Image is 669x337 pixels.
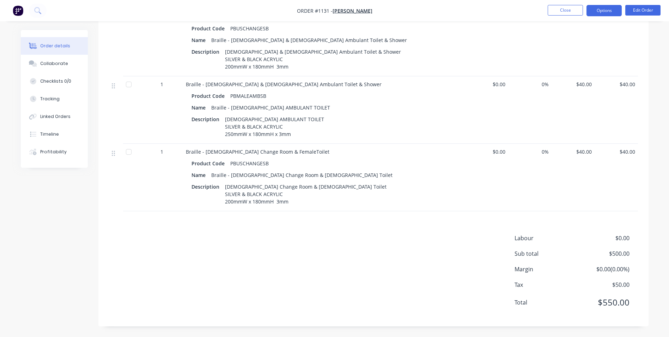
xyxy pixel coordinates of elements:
button: Close [548,5,583,16]
button: Edit Order [625,5,661,16]
span: $50.00 [577,280,629,289]
div: Profitability [40,149,67,155]
button: Profitability [21,143,88,161]
span: Total [515,298,577,307]
span: Sub total [515,249,577,258]
button: Tracking [21,90,88,108]
div: PBUSCHANGESB [227,23,272,34]
span: 0% [511,148,549,155]
span: 1 [160,81,163,88]
span: Braille - [DEMOGRAPHIC_DATA] Change Room & FemaleToilet [186,148,329,155]
img: Factory [13,5,23,16]
button: Collaborate [21,55,88,72]
span: $0.00 [577,234,629,242]
div: [DEMOGRAPHIC_DATA] AMBULANT TOILET SILVER & BLACK ACRYLIC 250mmW x 180mmH x 3mm [222,114,330,139]
div: Description [191,47,222,57]
span: $0.00 ( 0.00 %) [577,265,629,273]
span: $40.00 [554,81,592,88]
div: Checklists 0/0 [40,78,71,84]
div: Product Code [191,91,227,101]
span: $0.00 [468,148,506,155]
span: $40.00 [597,148,635,155]
div: [DEMOGRAPHIC_DATA] & [DEMOGRAPHIC_DATA] Ambulant Toilet & Shower SILVER & BLACK ACRYLIC 200mmW x ... [222,47,404,72]
div: Name [191,170,208,180]
div: Order details [40,43,70,49]
span: Margin [515,265,577,273]
span: $550.00 [577,296,629,309]
a: [PERSON_NAME] [333,7,372,14]
button: Options [586,5,622,16]
div: Linked Orders [40,113,71,120]
div: PBMALEAMBSB [227,91,269,101]
div: [DEMOGRAPHIC_DATA] Change Room & [DEMOGRAPHIC_DATA] Toilet SILVER & BLACK ACRYLIC 200mmW x 180mmH... [222,182,389,207]
span: Labour [515,234,577,242]
span: Tax [515,280,577,289]
span: Braille - [DEMOGRAPHIC_DATA] & [DEMOGRAPHIC_DATA] Ambulant Toilet & Shower [186,81,382,88]
div: Product Code [191,23,227,34]
span: 0% [511,81,549,88]
div: Name [191,102,208,113]
span: $40.00 [597,81,635,88]
button: Timeline [21,125,88,143]
div: Product Code [191,158,227,168]
div: Tracking [40,96,60,102]
span: $40.00 [554,148,592,155]
div: Collaborate [40,60,68,67]
button: Linked Orders [21,108,88,125]
div: Braille - [DEMOGRAPHIC_DATA] AMBULANT TOILET [208,102,333,113]
div: Braille - [DEMOGRAPHIC_DATA] & [DEMOGRAPHIC_DATA] Ambulant Toilet & Shower [208,35,410,45]
div: Timeline [40,131,59,137]
span: 1 [160,148,163,155]
div: Braille - [DEMOGRAPHIC_DATA] Change Room & [DEMOGRAPHIC_DATA] Toilet [208,170,395,180]
div: Name [191,35,208,45]
div: PBUSCHANGESB [227,158,272,168]
div: Description [191,182,222,192]
span: Order #1131 - [297,7,333,14]
button: Order details [21,37,88,55]
button: Checklists 0/0 [21,72,88,90]
span: $500.00 [577,249,629,258]
span: $0.00 [468,81,506,88]
div: Description [191,114,222,124]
